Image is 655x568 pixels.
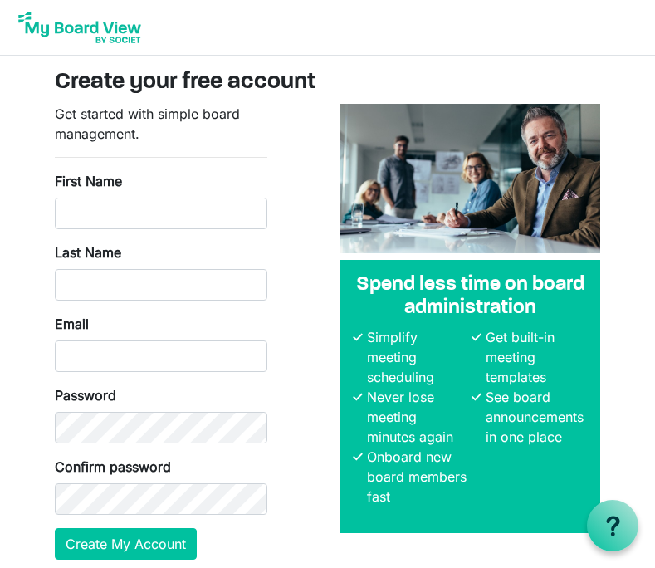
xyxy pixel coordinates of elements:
[55,69,601,97] h3: Create your free account
[353,273,587,321] h4: Spend less time on board administration
[340,104,600,253] img: A photograph of board members sitting at a table
[55,385,116,405] label: Password
[481,327,587,387] li: Get built-in meeting templates
[55,242,121,262] label: Last Name
[55,314,89,334] label: Email
[363,327,468,387] li: Simplify meeting scheduling
[55,105,240,142] span: Get started with simple board management.
[363,387,468,447] li: Never lose meeting minutes again
[363,447,468,507] li: Onboard new board members fast
[13,7,146,48] img: My Board View Logo
[481,387,587,447] li: See board announcements in one place
[55,171,122,191] label: First Name
[55,528,197,560] button: Create My Account
[55,457,171,477] label: Confirm password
